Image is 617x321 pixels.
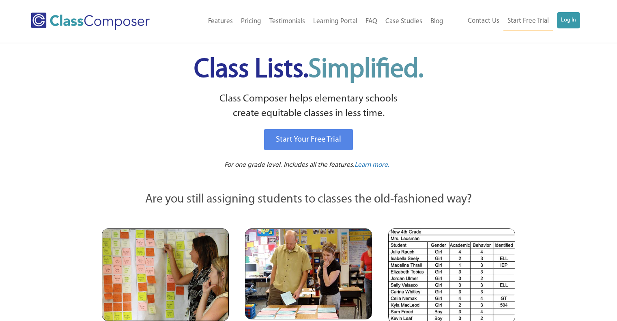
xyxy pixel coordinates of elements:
p: Class Composer helps elementary schools create equitable classes in less time. [101,92,517,121]
img: Teachers Looking at Sticky Notes [102,228,229,321]
a: FAQ [361,13,381,30]
p: Are you still assigning students to classes the old-fashioned way? [102,191,516,209]
a: Learn more. [355,160,389,170]
a: Blog [426,13,447,30]
a: Testimonials [265,13,309,30]
nav: Header Menu [447,12,580,30]
span: Class Lists. [194,57,424,83]
nav: Header Menu [176,13,447,30]
a: Start Your Free Trial [264,129,353,150]
img: Blue and Pink Paper Cards [245,228,372,319]
a: Start Free Trial [503,12,553,30]
a: Case Studies [381,13,426,30]
span: Learn more. [355,162,389,168]
img: Class Composer [31,13,150,30]
span: For one grade level. Includes all the features. [224,162,355,168]
span: Simplified. [308,57,424,83]
a: Features [204,13,237,30]
span: Start Your Free Trial [276,136,341,144]
a: Log In [557,12,580,28]
a: Learning Portal [309,13,361,30]
a: Contact Us [464,12,503,30]
a: Pricing [237,13,265,30]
